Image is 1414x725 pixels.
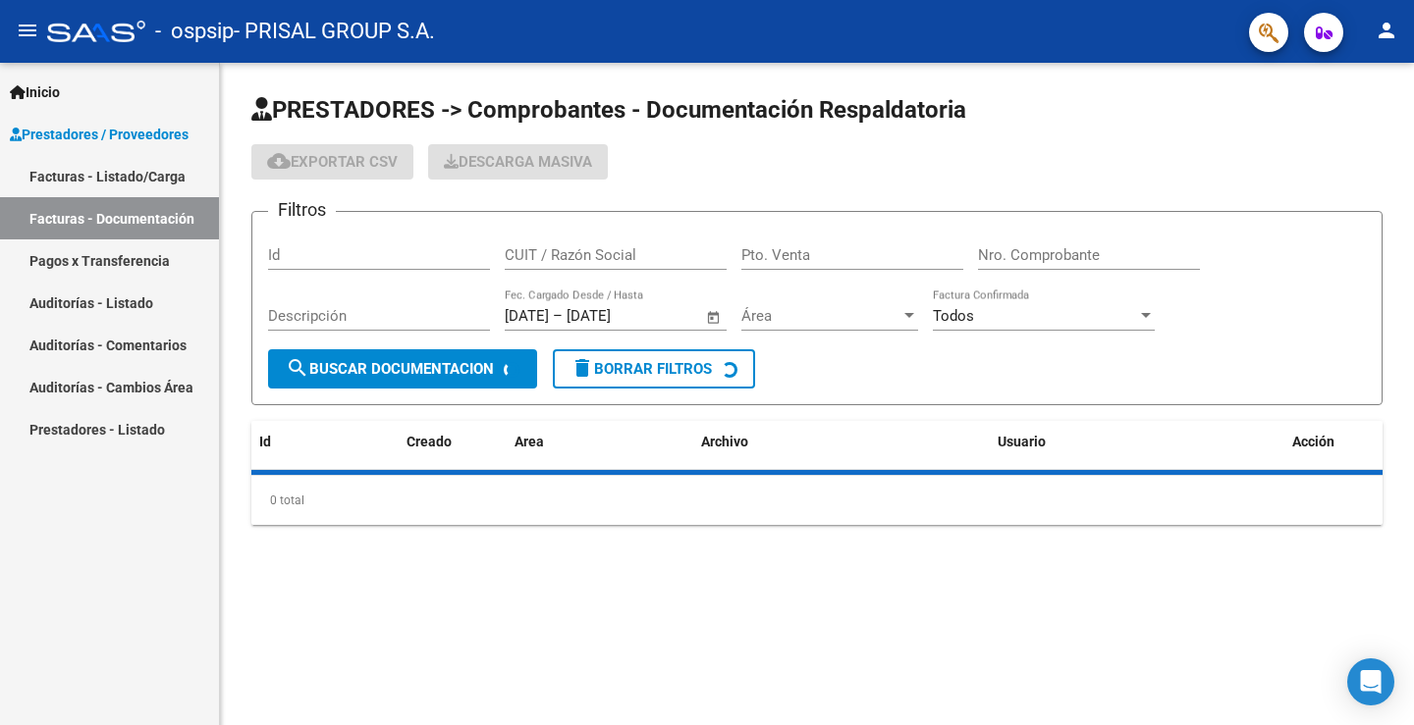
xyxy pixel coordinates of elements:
[444,153,592,171] span: Descarga Masiva
[267,149,291,173] mat-icon: cloud_download
[428,144,608,180] app-download-masive: Descarga masiva de comprobantes (adjuntos)
[933,307,974,325] span: Todos
[10,81,60,103] span: Inicio
[16,19,39,42] mat-icon: menu
[990,421,1284,463] datatable-header-cell: Usuario
[251,421,330,463] datatable-header-cell: Id
[741,307,900,325] span: Área
[701,434,748,449] span: Archivo
[286,360,494,378] span: Buscar Documentacion
[515,434,544,449] span: Area
[505,307,549,325] input: Fecha inicio
[251,144,413,180] button: Exportar CSV
[1375,19,1398,42] mat-icon: person
[267,153,398,171] span: Exportar CSV
[1347,658,1394,705] div: Open Intercom Messenger
[259,434,271,449] span: Id
[567,307,662,325] input: Fecha fin
[234,10,435,53] span: - PRISAL GROUP S.A.
[1292,434,1334,449] span: Acción
[1284,421,1383,463] datatable-header-cell: Acción
[268,196,336,224] h3: Filtros
[268,349,537,388] button: Buscar Documentacion
[428,144,608,180] button: Descarga Masiva
[399,421,507,463] datatable-header-cell: Creado
[703,306,726,329] button: Open calendar
[10,124,189,145] span: Prestadores / Proveedores
[553,307,563,325] span: –
[251,96,966,124] span: PRESTADORES -> Comprobantes - Documentación Respaldatoria
[553,349,755,388] button: Borrar Filtros
[507,421,693,463] datatable-header-cell: Area
[998,434,1046,449] span: Usuario
[693,421,990,463] datatable-header-cell: Archivo
[251,476,1383,525] div: 0 total
[571,356,594,380] mat-icon: delete
[155,10,234,53] span: - ospsip
[571,360,712,378] span: Borrar Filtros
[407,434,452,449] span: Creado
[286,356,309,380] mat-icon: search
